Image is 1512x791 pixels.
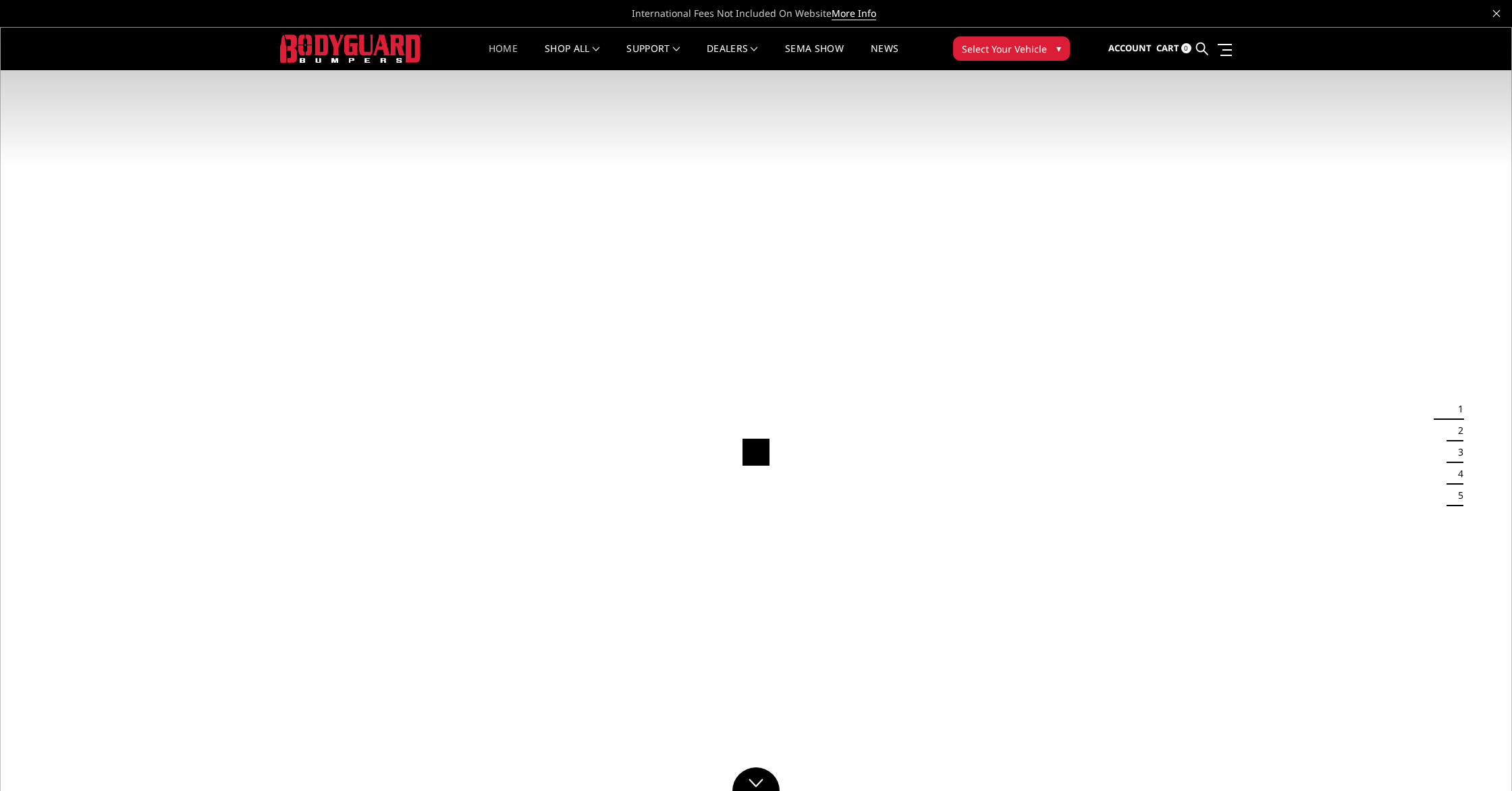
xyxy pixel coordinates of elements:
a: Support [626,44,680,70]
button: Select Your Vehicle [953,36,1070,61]
a: Account [1108,30,1152,67]
button: 2 of 5 [1450,420,1463,441]
button: 4 of 5 [1450,463,1463,485]
img: BODYGUARD BUMPERS [280,34,422,62]
span: Select Your Vehicle [962,42,1047,56]
button: 1 of 5 [1450,398,1463,420]
span: ▾ [1056,41,1061,55]
a: More Info [832,7,876,20]
a: News [871,44,898,70]
span: 0 [1181,43,1191,53]
a: Click to Down [732,767,780,791]
a: Dealers [707,44,758,70]
a: Home [489,44,518,70]
span: Account [1108,42,1152,54]
a: SEMA Show [785,44,844,70]
a: shop all [545,44,599,70]
a: Cart 0 [1156,30,1191,67]
span: Cart [1156,42,1179,54]
button: 5 of 5 [1450,485,1463,506]
button: 3 of 5 [1450,441,1463,463]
